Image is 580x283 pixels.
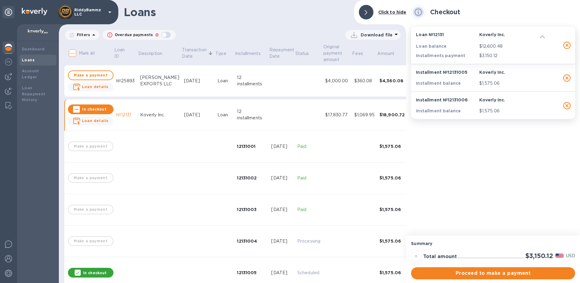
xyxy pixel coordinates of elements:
p: Status [295,50,309,57]
p: Type [215,50,226,57]
p: RiddyBammz LLC [74,8,105,16]
div: [PERSON_NAME] EXPORTS LLC [140,74,179,87]
p: Overdue payments [115,32,153,38]
div: $17,830.77 [325,112,349,118]
p: Koverly Inc. [479,97,540,103]
p: In checkout [83,270,106,275]
div: [DATE] [271,143,292,150]
button: Proceed to make a payment [411,267,575,279]
p: 0 [155,32,159,38]
p: Koverly Inc. [479,32,540,38]
span: Proceed to make a payment [416,270,570,277]
div: [DATE] [271,238,292,244]
span: Fees [352,50,371,57]
p: USD [566,253,575,259]
span: Loan ID [114,47,137,60]
p: Original payment amount [323,44,343,63]
h1: Loans [124,6,349,19]
div: 12131001 [237,143,266,149]
div: $4,000.00 [325,78,349,84]
div: = [411,251,421,261]
div: $4,360.08 [379,78,405,84]
p: Koverly Inc. [479,69,540,75]
p: Description [138,50,162,57]
div: Loan [217,78,232,84]
b: Click to hide [378,10,406,15]
button: decorative checkboxIn checkout [68,104,113,114]
p: Paid [297,143,320,150]
p: Installment № 12131005 [416,69,477,75]
h2: Checkout [430,8,460,16]
b: Loan Repayment History [22,86,46,102]
p: Paid [297,206,320,213]
div: Loan [217,112,232,118]
p: Filters [74,32,90,37]
div: Unpin categories [2,6,15,18]
p: $12,600.48 [479,43,540,49]
span: Type [215,50,234,57]
div: $1,575.06 [379,270,405,276]
div: [DATE] [184,112,213,118]
button: Loan details [68,117,113,125]
div: 12 installments [237,74,266,87]
div: $1,575.06 [379,143,405,149]
p: Installment balance [416,80,477,86]
span: Amount [377,50,402,57]
div: [DATE] [271,175,292,181]
div: №25893 [116,78,135,84]
p: Summary [411,240,575,247]
p: Loan balance [416,43,477,49]
p: Installment № 12131006 [416,97,477,103]
div: [DATE] [271,206,292,213]
div: $1,575.06 [379,206,405,213]
img: USD [555,254,564,258]
p: Installments [235,50,261,57]
div: [DATE] [271,270,292,276]
p: $1,575.06 [479,108,540,114]
div: $360.08 [354,78,375,84]
button: Loan details [68,83,113,91]
p: Fees [352,50,363,57]
p: Amount [377,50,394,57]
p: Download file [361,32,393,38]
b: Dashboard [22,47,45,51]
p: Paid [297,175,320,181]
button: Make a payment [68,70,113,80]
span: Make a payment [73,72,108,79]
div: 12131003 [237,206,266,213]
button: Overdue payments0 [103,30,176,40]
div: 12131002 [237,175,266,181]
img: Foreign exchange [5,58,12,66]
p: Repayment Date [269,47,294,60]
img: Logo [22,8,47,15]
p: Installments payment [416,53,477,59]
div: $1,069.95 [354,112,375,118]
div: Loan №12131Koverly Inc.Loan balance$12,600.48Installments payment$3,150.12 [411,27,575,64]
div: $1,575.06 [379,175,405,181]
h3: Total amount [423,254,457,260]
span: Description [138,50,170,57]
span: Transaction Date [182,47,214,60]
p: Loan № 12131 [416,32,477,38]
div: Koverly Inc. [140,112,179,118]
div: [DATE] [184,78,213,84]
span: Installments [235,50,268,57]
div: $18,900.72 [379,112,405,118]
div: 12131004 [237,238,266,244]
p: Scheduled [297,270,320,276]
b: Account Ledger [22,69,39,79]
b: Loan details [82,84,109,89]
p: Transaction Date [182,47,206,60]
b: Loans [22,58,35,62]
p: Processing [297,238,320,244]
span: Original payment amount [323,44,351,63]
b: Loan details [82,118,109,123]
span: In checkout [73,106,109,113]
p: Installment balance [416,108,477,114]
div: 12131005 [237,270,266,276]
div: $1,575.06 [379,238,405,244]
p: Mark all [79,50,95,56]
p: Loan ID [114,47,129,60]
